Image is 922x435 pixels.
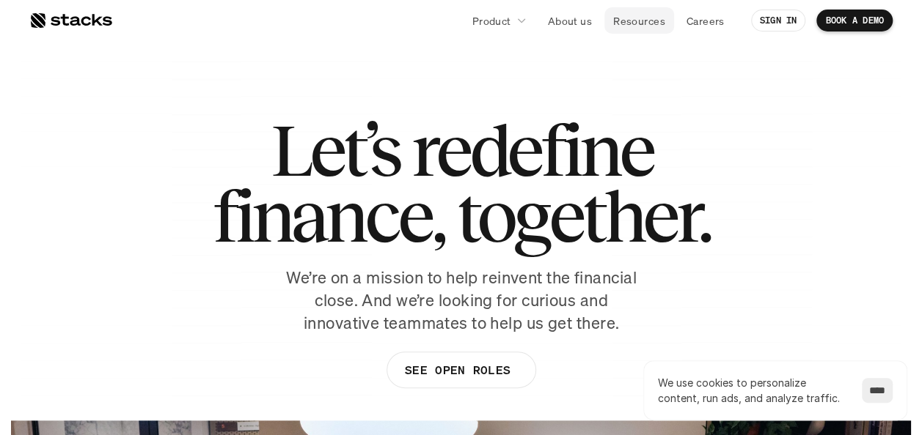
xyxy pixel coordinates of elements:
[825,15,884,26] p: BOOK A DEMO
[604,7,674,34] a: Resources
[278,267,645,334] p: We’re on a mission to help reinvent the financial close. And we’re looking for curious and innova...
[613,13,665,29] p: Resources
[760,15,797,26] p: SIGN IN
[213,117,710,249] h1: Let’s redefine finance, together.
[678,7,733,34] a: Careers
[404,360,510,381] p: SEE OPEN ROLES
[539,7,601,34] a: About us
[687,13,725,29] p: Careers
[386,352,535,388] a: SEE OPEN ROLES
[658,375,847,406] p: We use cookies to personalize content, run ads, and analyze traffic.
[472,13,511,29] p: Product
[548,13,592,29] p: About us
[751,10,806,31] a: SIGN IN
[816,10,893,31] a: BOOK A DEMO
